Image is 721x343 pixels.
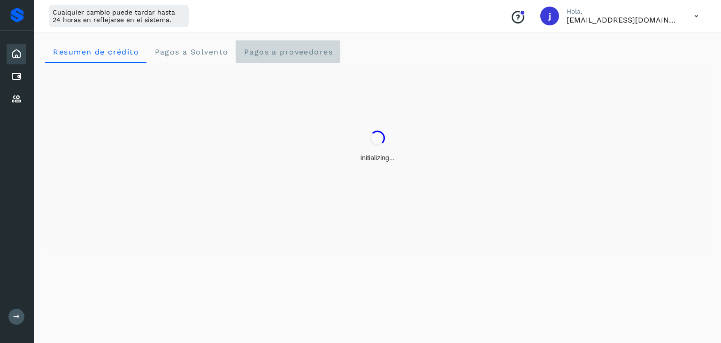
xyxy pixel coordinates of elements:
[7,44,26,64] div: Inicio
[49,5,189,27] div: Cualquier cambio puede tardar hasta 24 horas en reflejarse en el sistema.
[154,47,228,56] span: Pagos a Solvento
[567,8,679,16] p: Hola,
[7,89,26,109] div: Proveedores
[243,47,333,56] span: Pagos a proveedores
[53,47,139,56] span: Resumen de crédito
[567,16,679,24] p: jrodriguez@kalapata.co
[7,66,26,87] div: Cuentas por pagar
